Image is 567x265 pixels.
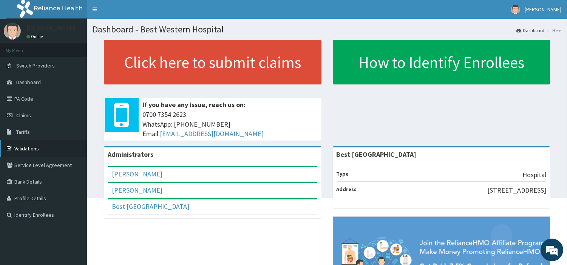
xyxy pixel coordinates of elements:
a: Click here to submit claims [104,40,321,84]
b: Administrators [108,150,153,159]
a: How to Identify Enrollees [333,40,550,84]
img: User Image [511,5,520,14]
p: [PERSON_NAME] [26,25,76,31]
a: Dashboard [516,27,544,34]
span: Switch Providers [16,62,55,69]
a: Online [26,34,45,39]
img: User Image [4,23,21,40]
b: Address [337,186,357,193]
img: d_794563401_company_1708531726252_794563401 [14,38,31,57]
b: Type [337,170,349,177]
span: Dashboard [16,79,41,86]
a: [PERSON_NAME] [112,170,162,178]
strong: Best [GEOGRAPHIC_DATA] [337,150,417,159]
a: Best [GEOGRAPHIC_DATA] [112,202,189,211]
div: Minimize live chat window [124,4,142,22]
p: [STREET_ADDRESS] [487,185,546,195]
a: [EMAIL_ADDRESS][DOMAIN_NAME] [160,129,264,138]
span: 0700 7354 2623 WhatsApp: [PHONE_NUMBER] Email: [142,110,318,139]
div: Chat with us now [39,42,127,52]
b: If you have any issue, reach us on: [142,100,246,109]
textarea: Type your message and hit 'Enter' [4,181,144,208]
a: [PERSON_NAME] [112,186,162,195]
h1: Dashboard - Best Western Hospital [93,25,561,34]
li: Here [545,27,561,34]
span: We're online! [44,83,104,159]
p: Hospital [522,170,546,180]
span: Claims [16,112,31,119]
span: Tariffs [16,129,30,135]
span: [PERSON_NAME] [525,6,561,13]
